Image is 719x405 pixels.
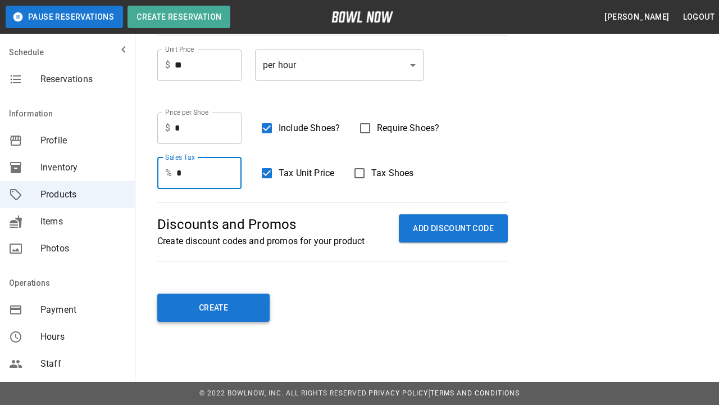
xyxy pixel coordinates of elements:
[40,303,126,317] span: Payment
[40,215,126,228] span: Items
[40,330,126,344] span: Hours
[157,235,365,248] p: Create discount codes and promos for your product
[377,121,439,135] span: Require Shoes?
[40,73,126,86] span: Reservations
[279,166,334,180] span: Tax Unit Price
[368,389,428,397] a: Privacy Policy
[165,121,170,135] p: $
[40,357,126,371] span: Staff
[40,134,126,147] span: Profile
[165,58,170,72] p: $
[40,188,126,201] span: Products
[6,6,123,28] button: Pause Reservations
[371,166,413,180] span: Tax Shoes
[331,11,393,22] img: logo
[399,214,508,243] button: ADD DISCOUNT CODE
[157,294,270,322] button: Create
[157,214,365,235] p: Discounts and Promos
[679,7,719,28] button: Logout
[600,7,674,28] button: [PERSON_NAME]
[40,242,126,255] span: Photos
[199,389,368,397] span: © 2022 BowlNow, Inc. All Rights Reserved.
[165,166,172,180] p: %
[430,389,520,397] a: Terms and Conditions
[40,161,126,174] span: Inventory
[128,6,230,28] button: Create Reservation
[279,121,340,135] span: Include Shoes?
[255,49,424,81] div: per hour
